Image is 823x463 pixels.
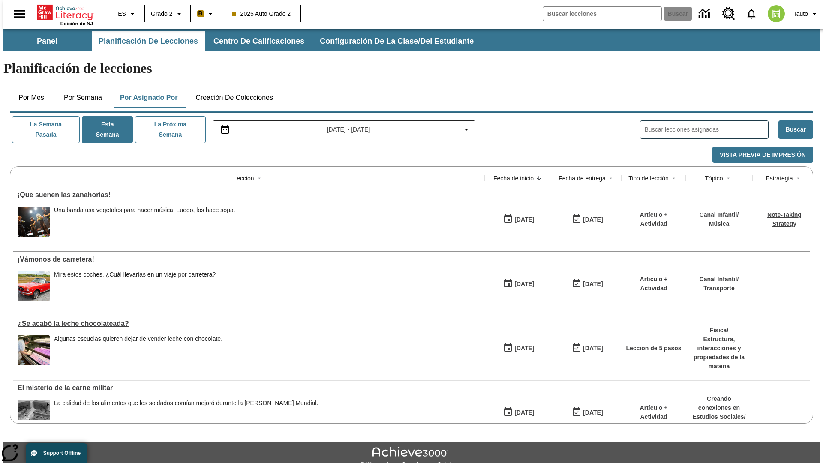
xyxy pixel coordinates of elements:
button: Sort [793,173,803,183]
div: Algunas escuelas quieren dejar de vender leche con chocolate. [54,335,222,343]
span: Planificación de lecciones [99,36,198,46]
a: El misterio de la carne militar , Lecciones [18,384,480,392]
div: Tipo de lección [628,174,669,183]
div: Mira estos coches. ¿Cuál llevarías en un viaje por carretera? [54,271,216,278]
button: Sort [606,173,616,183]
svg: Collapse Date Range Filter [461,124,472,135]
button: Configuración de la clase/del estudiante [313,31,481,51]
button: Centro de calificaciones [207,31,311,51]
button: Vista previa de impresión [712,147,813,163]
a: ¡Que suenen las zanahorias!, Lecciones [18,191,480,199]
span: [DATE] - [DATE] [327,125,370,134]
button: Sort [534,173,544,183]
a: Note-Taking Strategy [767,211,802,227]
div: Fecha de entrega [559,174,606,183]
span: Edición de NJ [60,21,93,26]
button: 09/28/25: Primer día en que estuvo disponible la lección [500,276,537,292]
a: ¿Se acabó la leche chocolateada?, Lecciones [18,320,480,328]
div: Portada [37,3,93,26]
p: Canal Infantil / [700,210,739,219]
p: Artículo + Actividad [626,210,682,228]
div: ¡Que suenen las zanahorias! [18,191,480,199]
p: Lección de 5 pasos [626,344,681,353]
button: Sort [669,173,679,183]
p: Transporte [700,284,739,293]
button: 09/28/25: Primer día en que estuvo disponible la lección [500,211,537,228]
p: Física / [690,326,748,335]
button: Abrir el menú lateral [7,1,32,27]
button: Esta semana [82,116,133,143]
button: Seleccione el intervalo de fechas opción del menú [216,124,472,135]
button: Grado: Grado 2, Elige un grado [147,6,188,21]
button: Panel [4,31,90,51]
div: [DATE] [583,407,603,418]
img: avatar image [768,5,785,22]
div: El misterio de la carne militar [18,384,480,392]
button: Support Offline [26,443,87,463]
div: Tópico [705,174,723,183]
span: Support Offline [43,450,81,456]
input: Buscar campo [543,7,661,21]
button: Perfil/Configuración [790,6,823,21]
button: Lenguaje: ES, Selecciona un idioma [114,6,141,21]
span: Panel [37,36,57,46]
button: Sort [254,173,264,183]
button: Escoja un nuevo avatar [763,3,790,25]
p: Estructura, interacciones y propiedades de la materia [690,335,748,371]
img: Fotografía en blanco y negro que muestra cajas de raciones de comida militares con la etiqueta U.... [18,400,50,430]
h1: Planificación de lecciones [3,60,820,76]
p: Creando conexiones en Estudios Sociales / [690,394,748,421]
a: Centro de recursos, Se abrirá en una pestaña nueva. [717,2,740,25]
button: 09/28/25: Último día en que podrá accederse la lección [569,340,606,356]
div: La calidad de los alimentos que los soldados comían mejoró durante la Segunda Guerra Mundial. [54,400,318,430]
div: [DATE] [514,214,534,225]
div: [DATE] [583,279,603,289]
div: Estrategia [766,174,793,183]
div: Fecha de inicio [493,174,534,183]
span: 2025 Auto Grade 2 [232,9,291,18]
p: Artículo + Actividad [626,403,682,421]
button: La semana pasada [12,116,80,143]
button: 09/28/25: Primer día en que estuvo disponible la lección [500,404,537,421]
div: [DATE] [514,343,534,354]
div: Una banda usa vegetales para hacer música. Luego, los hace sopa. [54,207,235,214]
div: Una banda usa vegetales para hacer música. Luego, los hace sopa. [54,207,235,237]
span: Configuración de la clase/del estudiante [320,36,474,46]
button: Por mes [10,87,53,108]
button: 09/28/25: Último día en que podrá accederse la lección [569,276,606,292]
button: Creación de colecciones [189,87,280,108]
div: Mira estos coches. ¿Cuál llevarías en un viaje por carretera? [54,271,216,301]
a: ¡Vámonos de carretera!, Lecciones [18,256,480,263]
div: ¿Se acabó la leche chocolateada? [18,320,480,328]
button: Buscar [778,120,813,139]
button: Por asignado por [113,87,185,108]
button: 09/28/25: Primer día en que estuvo disponible la lección [500,340,537,356]
div: [DATE] [514,407,534,418]
p: La calidad de los alimentos que los soldados comían mejoró durante la [PERSON_NAME] Mundial. [54,400,318,407]
p: Música [700,219,739,228]
span: Centro de calificaciones [213,36,304,46]
button: Boost El color de la clase es anaranjado claro. Cambiar el color de la clase. [194,6,219,21]
button: Planificación de lecciones [92,31,205,51]
p: Canal Infantil / [700,275,739,284]
div: [DATE] [514,279,534,289]
span: ES [118,9,126,18]
span: Tauto [793,9,808,18]
input: Buscar lecciones asignadas [645,123,768,136]
div: ¡Vámonos de carretera! [18,256,480,263]
span: Grado 2 [151,9,173,18]
div: Subbarra de navegación [3,31,481,51]
a: Notificaciones [740,3,763,25]
div: Subbarra de navegación [3,29,820,51]
a: Portada [37,4,93,21]
img: Un auto Ford Mustang rojo descapotable estacionado en un suelo adoquinado delante de un campo [18,271,50,301]
div: Algunas escuelas quieren dejar de vender leche con chocolate. [54,335,222,365]
img: image [18,335,50,365]
div: Lección [233,174,254,183]
button: La próxima semana [135,116,205,143]
a: Centro de información [694,2,717,26]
